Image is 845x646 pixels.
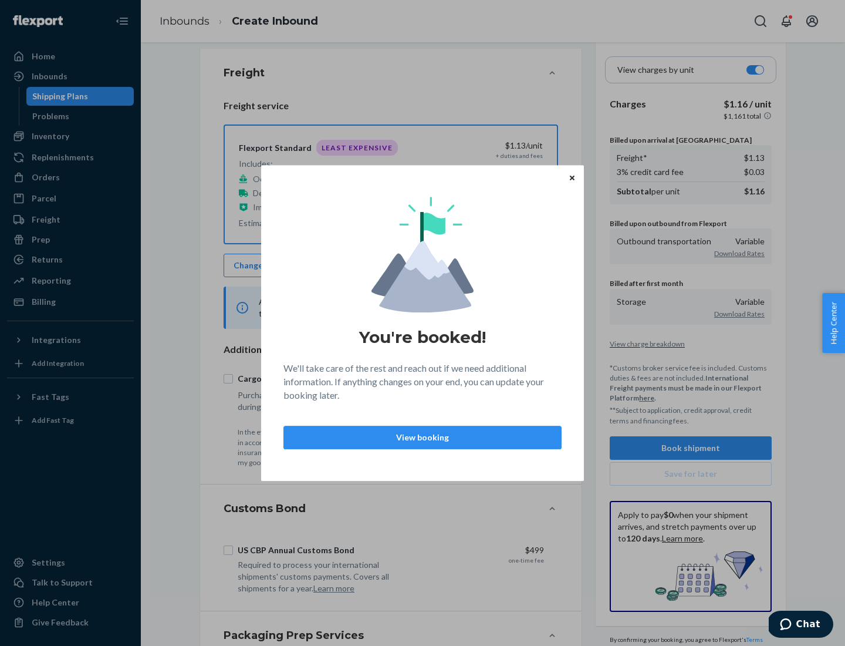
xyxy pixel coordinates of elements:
[283,426,562,449] button: View booking
[566,171,578,184] button: Close
[28,8,52,19] span: Chat
[293,432,552,443] p: View booking
[283,362,562,402] p: We'll take care of the rest and reach out if we need additional information. If anything changes ...
[371,197,474,312] img: svg+xml,%3Csvg%20viewBox%3D%220%200%20174%20197%22%20fill%3D%22none%22%20xmlns%3D%22http%3A%2F%2F...
[359,327,486,348] h1: You're booked!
